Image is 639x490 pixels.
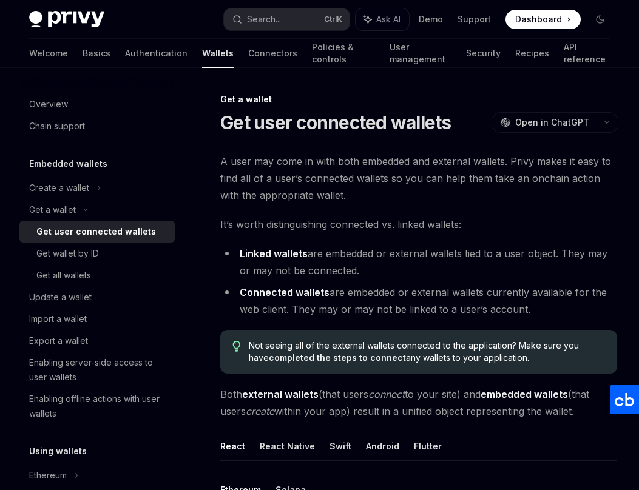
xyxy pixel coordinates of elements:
a: Security [466,39,501,68]
a: Get user connected wallets [19,221,175,243]
button: Flutter [414,432,442,460]
div: Chain support [29,119,85,133]
div: Get a wallet [220,93,617,106]
button: React Native [260,432,315,460]
div: Get user connected wallets [36,224,156,239]
a: Import a wallet [19,308,175,330]
div: Search... [247,12,281,27]
div: Create a wallet [29,181,89,195]
button: Android [366,432,399,460]
span: Both (that users to your site) and (that users within your app) result in a unified object repres... [220,386,617,420]
strong: embedded wallets [481,388,568,400]
div: Get all wallets [36,268,91,283]
a: Policies & controls [312,39,375,68]
a: Demo [419,13,443,25]
a: Export a wallet [19,330,175,352]
button: React [220,432,245,460]
h5: Embedded wallets [29,156,107,171]
strong: Connected wallets [240,286,330,298]
a: Wallets [202,39,234,68]
div: Import a wallet [29,312,87,326]
span: Not seeing all of the external wallets connected to the application? Make sure you have any walle... [249,340,605,364]
em: create [246,405,274,417]
span: A user may come in with both embedded and external wallets. Privy makes it easy to find all of a ... [220,153,617,204]
button: Open in ChatGPT [493,112,597,133]
a: Support [458,13,491,25]
span: Open in ChatGPT [515,116,589,129]
svg: Tip [232,341,241,352]
li: are embedded or external wallets currently available for the web client. They may or may not be l... [220,284,617,318]
a: Overview [19,93,175,115]
div: Update a wallet [29,290,92,304]
div: Enabling offline actions with user wallets [29,392,167,421]
a: Update a wallet [19,286,175,308]
a: Welcome [29,39,68,68]
a: Authentication [125,39,188,68]
a: Enabling server-side access to user wallets [19,352,175,388]
span: Dashboard [515,13,562,25]
a: Enabling offline actions with user wallets [19,388,175,425]
a: API reference [564,39,610,68]
a: Basics [83,39,110,68]
h1: Get user connected wallets [220,112,451,133]
div: Get wallet by ID [36,246,99,261]
div: Get a wallet [29,203,76,217]
em: connect [368,388,405,400]
strong: Linked wallets [240,247,308,260]
button: Toggle dark mode [590,10,610,29]
button: Swift [330,432,351,460]
a: Get wallet by ID [19,243,175,264]
strong: external wallets [242,388,319,400]
a: Recipes [515,39,549,68]
a: User management [390,39,451,68]
li: are embedded or external wallets tied to a user object. They may or may not be connected. [220,245,617,279]
a: Chain support [19,115,175,137]
span: It’s worth distinguishing connected vs. linked wallets: [220,216,617,233]
div: Export a wallet [29,334,88,348]
div: Ethereum [29,468,67,483]
a: Connectors [248,39,297,68]
a: Get all wallets [19,264,175,286]
img: dark logo [29,11,104,28]
div: Overview [29,97,68,112]
h5: Using wallets [29,444,87,458]
button: Ask AI [356,8,409,30]
a: completed the steps to connect [269,352,406,363]
a: Dashboard [505,10,581,29]
span: Ask AI [376,13,401,25]
button: Search...CtrlK [224,8,350,30]
span: Ctrl K [324,15,342,24]
div: Enabling server-side access to user wallets [29,355,167,384]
